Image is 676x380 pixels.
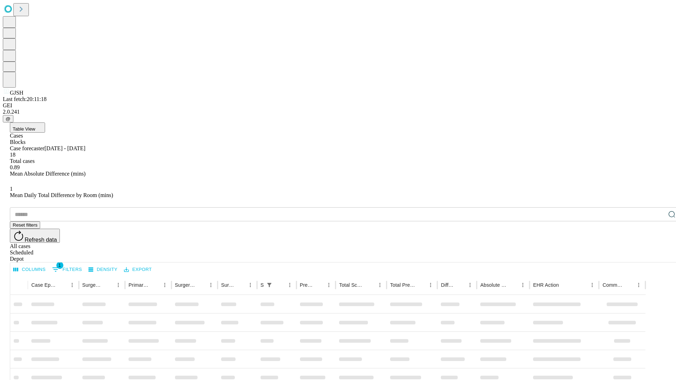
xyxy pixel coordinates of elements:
div: Predicted In Room Duration [300,282,314,288]
span: Table View [13,126,35,132]
button: Menu [634,280,644,290]
button: Sort [104,280,113,290]
span: 1 [56,262,63,269]
div: GEI [3,102,673,109]
div: 2.0.241 [3,109,673,115]
span: Refresh data [25,237,57,243]
button: Sort [196,280,206,290]
span: 0.89 [10,164,20,170]
button: Menu [113,280,123,290]
div: EHR Action [533,282,559,288]
button: Menu [426,280,436,290]
button: Reset filters [10,221,40,229]
span: @ [6,116,11,121]
button: Menu [285,280,295,290]
button: Sort [236,280,245,290]
button: Sort [365,280,375,290]
div: Surgery Name [175,282,195,288]
button: Sort [150,280,160,290]
button: Menu [245,280,255,290]
button: Sort [559,280,569,290]
span: Mean Absolute Difference (mins) [10,171,86,177]
button: Menu [67,280,77,290]
button: Density [87,264,119,275]
span: [DATE] - [DATE] [44,145,85,151]
div: Comments [602,282,623,288]
span: Total cases [10,158,35,164]
button: Refresh data [10,229,60,243]
button: Show filters [50,264,84,275]
button: Sort [275,280,285,290]
span: Case forecaster [10,145,44,151]
button: Table View [10,122,45,133]
div: Surgery Date [221,282,235,288]
div: Scheduled In Room Duration [261,282,264,288]
div: Primary Service [129,282,149,288]
span: Mean Daily Total Difference by Room (mins) [10,192,113,198]
div: Case Epic Id [31,282,57,288]
div: Total Scheduled Duration [339,282,364,288]
button: Menu [518,280,528,290]
button: Menu [160,280,170,290]
button: Menu [375,280,385,290]
button: Select columns [12,264,48,275]
button: Sort [416,280,426,290]
button: Sort [314,280,324,290]
button: Menu [324,280,334,290]
button: Sort [624,280,634,290]
span: 1 [10,186,13,192]
button: Sort [57,280,67,290]
span: 18 [10,152,15,158]
div: Absolute Difference [480,282,507,288]
span: Reset filters [13,222,37,228]
button: Menu [465,280,475,290]
button: Sort [455,280,465,290]
div: Difference [441,282,455,288]
button: Sort [508,280,518,290]
div: 1 active filter [264,280,274,290]
span: GJSH [10,90,23,96]
span: Last fetch: 20:11:18 [3,96,46,102]
button: Show filters [264,280,274,290]
button: Menu [206,280,216,290]
button: @ [3,115,13,122]
button: Menu [587,280,597,290]
div: Surgeon Name [82,282,103,288]
button: Export [122,264,154,275]
div: Total Predicted Duration [390,282,415,288]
